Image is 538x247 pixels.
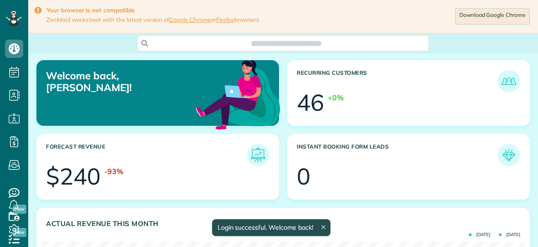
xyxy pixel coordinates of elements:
[297,165,310,188] div: 0
[169,16,211,23] a: Google Chrome
[328,93,344,103] div: +0%
[194,50,282,138] img: dashboard_welcome-42a62b7d889689a78055ac9021e634bf52bae3f8056760290aed330b23ab8690.png
[46,165,101,188] div: $240
[500,146,518,164] img: icon_form_leads-04211a6a04a5b2264e4ee56bc0799ec3eb69b7e499cbb523a139df1d13a81ae0.png
[297,144,497,166] h3: Instant Booking Form Leads
[455,8,530,25] a: Download Google Chrome
[469,232,490,237] span: [DATE]
[104,166,123,177] div: -93%
[46,6,259,14] strong: Your browser is not compatible
[46,220,520,228] h3: Actual Revenue this month
[297,91,324,114] div: 46
[249,146,267,164] img: icon_forecast_revenue-8c13a41c7ed35a8dcfafea3cbb826a0462acb37728057bba2d056411b612bbbe.png
[297,70,497,93] h3: Recurring Customers
[46,16,259,24] span: ZenMaid works best with the latest version of or browsers
[216,16,234,23] a: Firefox
[46,144,247,166] h3: Forecast Revenue
[499,232,520,237] span: [DATE]
[500,72,518,90] img: icon_recurring_customers-cf858462ba22bcd05b5a5880d41d6543d210077de5bb9ebc9590e49fd87d84ed.png
[46,70,203,94] p: Welcome back, [PERSON_NAME]!
[212,219,330,236] div: Login successful. Welcome back!
[260,39,312,48] span: Search ZenMaid…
